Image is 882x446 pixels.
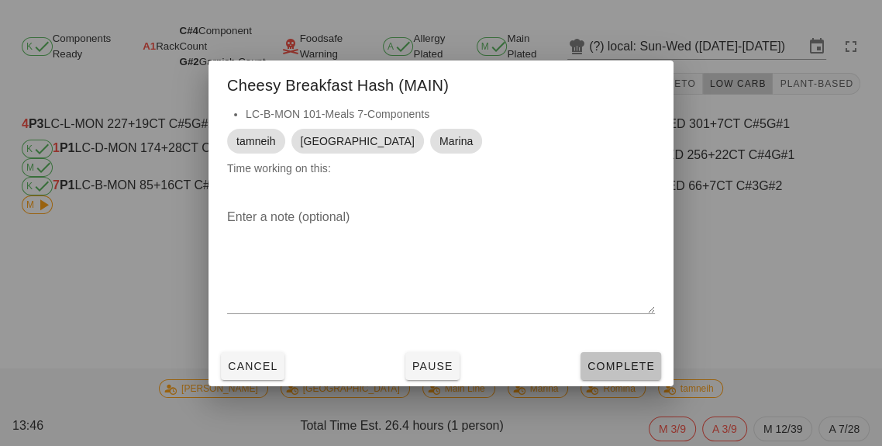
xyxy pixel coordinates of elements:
[221,352,284,380] button: Cancel
[227,360,278,372] span: Cancel
[581,352,661,380] button: Complete
[301,129,415,154] span: [GEOGRAPHIC_DATA]
[236,129,276,154] span: tamneih
[412,360,453,372] span: Pause
[439,129,473,154] span: Marina
[246,105,655,123] li: LC-B-MON 101-Meals 7-Components
[208,61,674,105] div: Cheesy Breakfast Hash (MAIN)
[405,352,460,380] button: Pause
[208,105,674,192] div: Time working on this:
[587,360,655,372] span: Complete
